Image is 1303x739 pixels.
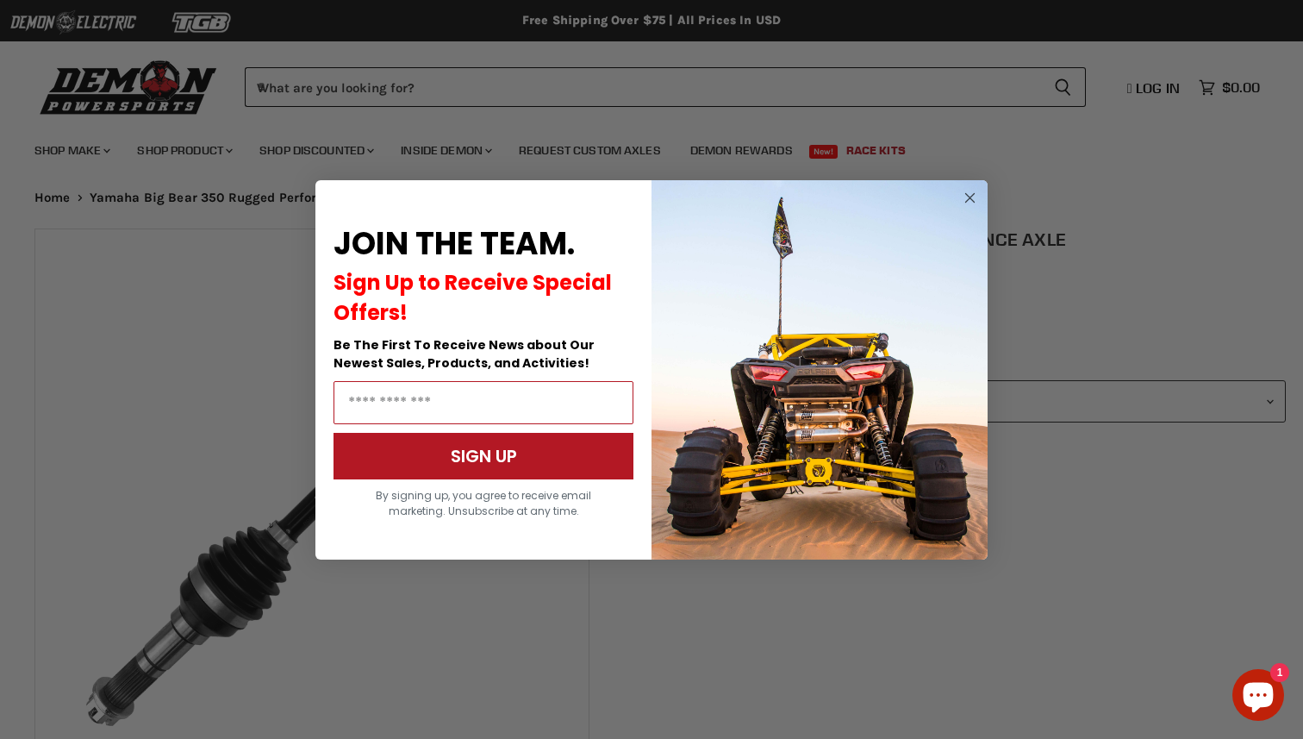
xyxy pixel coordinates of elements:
[334,433,633,479] button: SIGN UP
[334,336,595,372] span: Be The First To Receive News about Our Newest Sales, Products, and Activities!
[334,381,633,424] input: Email Address
[959,187,981,209] button: Close dialog
[334,222,575,266] span: JOIN THE TEAM.
[376,488,591,518] span: By signing up, you agree to receive email marketing. Unsubscribe at any time.
[1227,669,1289,725] inbox-online-store-chat: Shopify online store chat
[334,268,612,327] span: Sign Up to Receive Special Offers!
[651,180,988,560] img: a9095488-b6e7-41ba-879d-588abfab540b.jpeg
